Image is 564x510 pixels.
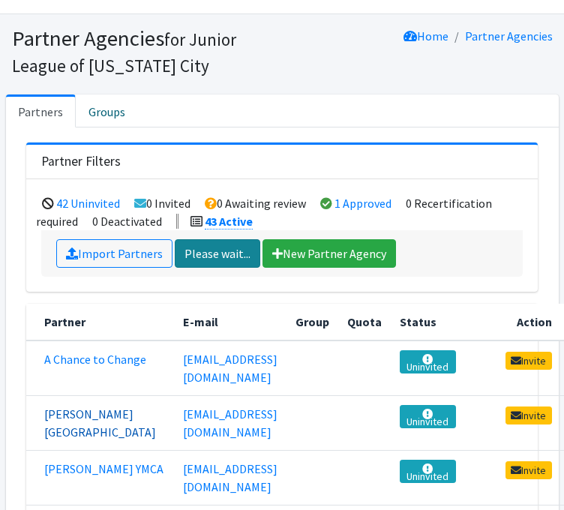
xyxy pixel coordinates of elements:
[44,461,163,476] a: [PERSON_NAME] YMCA
[175,239,260,268] a: Please wait...
[12,28,236,76] small: for Junior League of [US_STATE] City
[262,239,396,268] a: New Partner Agency
[44,406,156,439] a: [PERSON_NAME][GEOGRAPHIC_DATA]
[465,28,553,43] a: Partner Agencies
[6,94,76,127] a: Partners
[505,461,552,479] a: Invite
[400,460,456,483] a: Uninvited
[505,352,552,370] a: Invite
[205,196,306,211] li: 0 Awaiting review
[205,214,253,229] a: 43 Active
[56,196,120,211] a: 42 Uninvited
[505,406,552,424] a: Invite
[286,304,338,340] th: Group
[12,25,277,77] h1: Partner Agencies
[174,304,286,340] th: E-mail
[76,94,138,127] a: Groups
[183,406,277,439] a: [EMAIL_ADDRESS][DOMAIN_NAME]
[403,28,448,43] a: Home
[134,196,190,211] li: 0 Invited
[338,304,391,340] th: Quota
[56,239,172,268] a: Import Partners
[183,461,277,494] a: [EMAIL_ADDRESS][DOMAIN_NAME]
[183,352,277,385] a: [EMAIL_ADDRESS][DOMAIN_NAME]
[92,214,162,229] li: 0 Deactivated
[400,350,456,373] a: Uninvited
[400,405,456,428] a: Uninvited
[41,154,121,169] h3: Partner Filters
[26,304,174,340] th: Partner
[391,304,465,340] th: Status
[44,352,146,367] a: A Chance to Change
[334,196,391,211] a: 1 Approved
